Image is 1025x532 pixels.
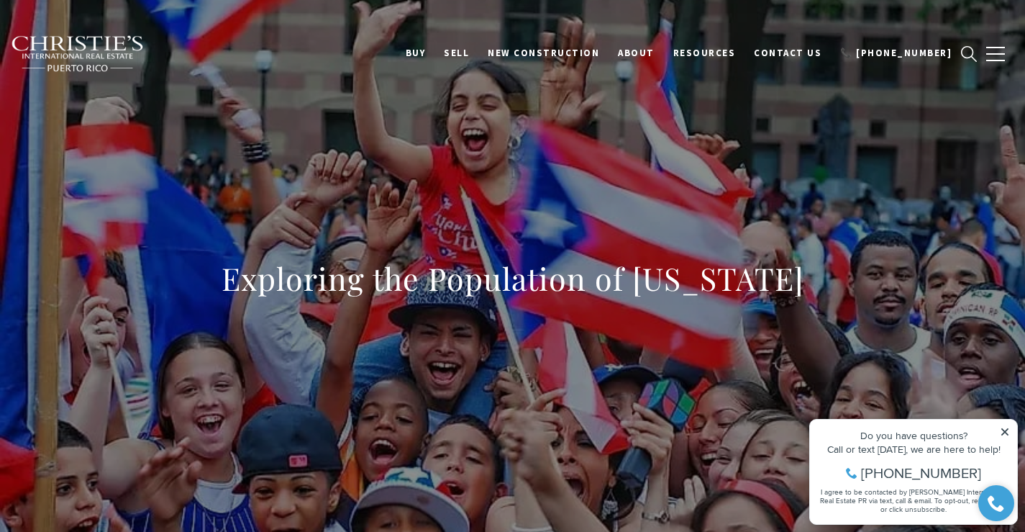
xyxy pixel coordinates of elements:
h1: Exploring the Population of [US_STATE] [222,258,804,299]
span: New Construction [488,47,599,59]
span: I agree to be contacted by [PERSON_NAME] International Real Estate PR via text, call & email. To ... [18,89,205,116]
a: New Construction [478,40,609,67]
a: Resources [664,40,745,67]
a: About [609,40,664,67]
img: Christie's International Real Estate black text logo [11,35,145,73]
button: button [977,33,1014,75]
span: Contact Us [754,47,821,59]
a: search [961,46,977,62]
a: BUY [396,40,435,67]
div: Do you have questions? [15,32,208,42]
a: SELL [434,40,478,67]
div: Call or text [DATE], we are here to help! [15,46,208,56]
a: call 9393373000 [831,40,961,67]
span: 📞 [PHONE_NUMBER] [840,47,952,59]
span: [PHONE_NUMBER] [59,68,179,82]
